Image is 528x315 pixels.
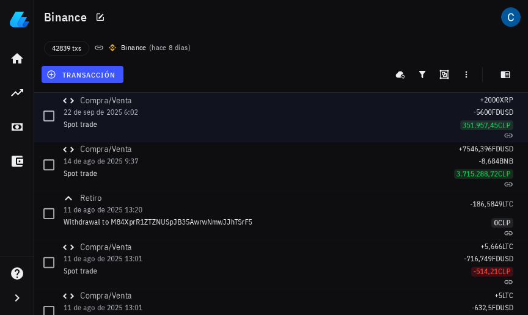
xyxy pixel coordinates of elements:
span: Compra/Venta [80,95,132,106]
span: 351.957,45 [463,120,498,129]
span: LTC [502,242,513,251]
span: Retiro [80,192,102,203]
span: CLP [498,267,511,276]
span: FDUSD [492,144,513,153]
span: LTC [502,199,513,208]
div: Spot trade [64,118,97,131]
img: LedgiFi [10,10,29,29]
h1: Binance [44,7,92,27]
span: XRP [500,95,513,104]
img: 270.png [109,44,116,51]
span: hace 8 días [152,43,188,52]
span: Compra/Venta [80,143,132,154]
span: CLP [498,120,511,129]
span: 3.715.288,72 [457,169,498,178]
div: 14 de ago de 2025 9:37 [64,155,139,167]
span: CLP [498,218,511,227]
div: Spot trade [64,265,97,277]
span: +7546,396 [458,144,492,153]
span: FDUSD [492,303,513,312]
span: +2000 [480,95,500,104]
div: 11 de ago de 2025 13:20 [64,204,142,216]
span: CLP [498,169,511,178]
span: Compra/Venta [80,241,132,252]
span: 42839 txs [52,42,81,55]
span: -632,5 [472,303,492,312]
div: 11 de ago de 2025 13:01 [64,253,142,265]
span: -514,21 [474,267,498,276]
button: transacción [42,66,123,83]
span: -716,749 [464,254,492,263]
span: -5600 [474,107,492,117]
span: Compra/Venta [80,290,132,301]
div: Spot trade [64,167,97,179]
div: Binance [121,42,147,54]
span: transacción [49,70,116,79]
span: FDUSD [492,254,513,263]
span: +5,666 [480,242,502,251]
span: FDUSD [492,107,513,117]
div: avatar [501,7,521,27]
span: -186,5849 [470,199,502,208]
span: -8,684 [479,156,499,165]
span: +5 [494,291,502,300]
div: Withdrawal to M84XprR1ZTZNUSpJB35AwrwNmwJJhTSrF5 [64,216,252,228]
span: 0 [494,218,497,227]
span: BNB [499,156,513,165]
span: LTC [502,291,513,300]
span: ( ) [149,42,191,54]
div: 22 de sep de 2025 6:02 [64,106,138,118]
div: 11 de ago de 2025 13:01 [64,302,142,314]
